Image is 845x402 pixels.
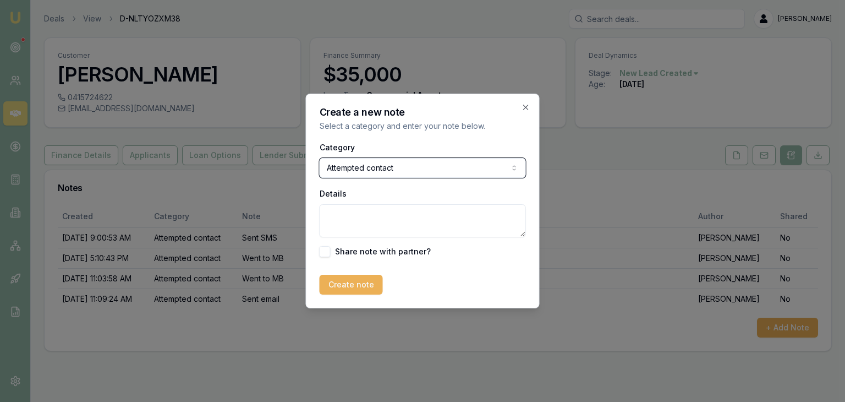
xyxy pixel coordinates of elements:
[320,143,355,152] label: Category
[320,121,526,132] p: Select a category and enter your note below.
[320,189,347,198] label: Details
[320,107,526,117] h2: Create a new note
[335,248,431,256] label: Share note with partner?
[320,275,383,295] button: Create note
